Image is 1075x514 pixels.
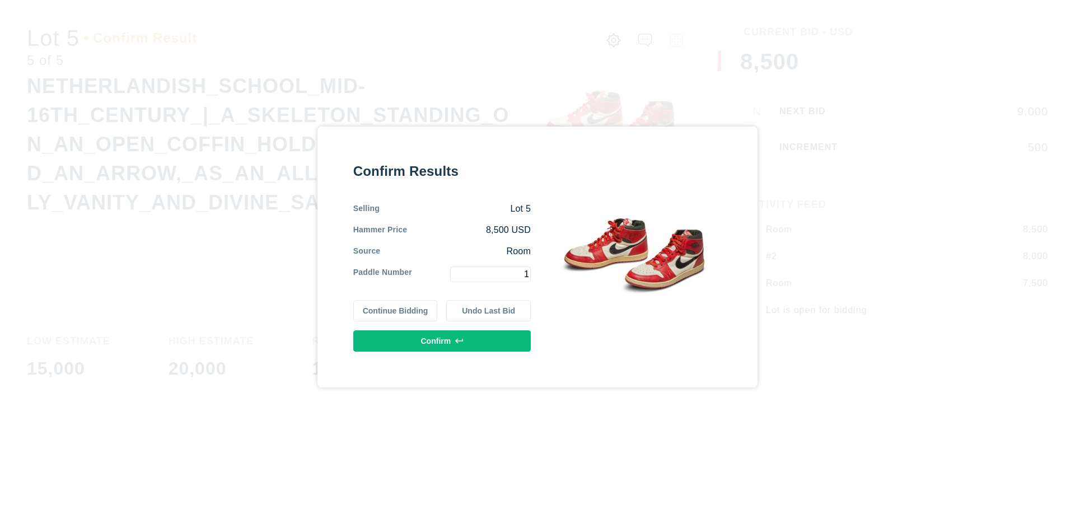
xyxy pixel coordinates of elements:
div: 8,500 USD [407,224,531,236]
button: Confirm [353,330,531,352]
div: Paddle Number [353,267,412,282]
div: Selling [353,203,380,215]
div: Hammer Price [353,224,408,236]
div: Source [353,245,381,258]
div: Lot 5 [380,203,531,215]
button: Continue Bidding [353,300,438,321]
button: Undo Last Bid [446,300,531,321]
div: Room [380,245,531,258]
div: Confirm Results [353,162,531,180]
